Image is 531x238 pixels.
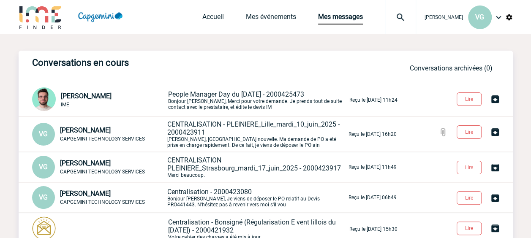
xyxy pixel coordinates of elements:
[60,159,111,167] span: [PERSON_NAME]
[490,193,500,203] img: Archiver la conversation
[168,218,336,234] span: Centralisation - Bonsigné (Régularisation E vent lillois du [DATE]) - 2000421932
[425,14,463,20] span: [PERSON_NAME]
[457,191,482,205] button: Lire
[349,131,397,137] p: Reçu le [DATE] 16h20
[60,136,145,142] span: CAPGEMINI TECHNOLOGY SERVICES
[39,163,48,171] span: VG
[349,97,398,103] p: Reçu le [DATE] 11h24
[457,222,482,235] button: Lire
[60,199,145,205] span: CAPGEMINI TECHNOLOGY SERVICES
[246,13,296,24] a: Mes événements
[19,5,63,29] img: IME-Finder
[32,87,166,113] div: Conversation privée : Client - Agence
[39,130,48,138] span: VG
[490,94,500,104] img: Archiver la conversation
[167,156,341,172] span: CENTRALISATION PLEINIERE_Strasbourg_mardi_17_juin_2025 - 2000423917
[60,189,111,197] span: [PERSON_NAME]
[32,130,397,138] a: VG [PERSON_NAME] CAPGEMINI TECHNOLOGY SERVICES CENTRALISATION - PLEINIERE_Lille_mardi_10_juin_202...
[32,224,398,233] a: Centralisation - Bonsigné (Régularisation E vent lillois du [DATE]) - 2000421932Votre cahier des ...
[457,161,482,174] button: Lire
[349,195,397,200] p: Reçu le [DATE] 06h49
[32,156,166,178] div: Conversation privée : Client - Agence
[39,193,48,201] span: VG
[32,186,166,209] div: Conversation privée : Client - Agence
[168,90,348,110] p: Bonjour [PERSON_NAME], Merci pour votre demande. Je prends tout de suite contact avec le prestata...
[450,163,490,171] a: Lire
[32,123,166,146] div: Conversation privée : Client - Agence
[450,193,490,201] a: Lire
[349,226,398,232] p: Reçu le [DATE] 15h30
[167,120,340,136] span: CENTRALISATION - PLEINIERE_Lille_mardi_10_juin_2025 - 2000423911
[490,127,500,137] img: Archiver la conversation
[32,193,397,201] a: VG [PERSON_NAME] CAPGEMINI TECHNOLOGY SERVICES Centralisation - 2000423080Bonjour [PERSON_NAME], ...
[167,120,347,148] p: [PERSON_NAME], [GEOGRAPHIC_DATA] nouvelle. Ma demande de PO a été prise en charge rapidement. De ...
[61,92,112,100] span: [PERSON_NAME]
[457,92,482,106] button: Lire
[60,169,145,175] span: CAPGEMINI TECHNOLOGY SERVICES
[32,95,398,103] a: [PERSON_NAME] IME People Manager Day du [DATE] - 2000425473Bonjour [PERSON_NAME], Merci pour votr...
[450,224,490,232] a: Lire
[32,162,397,170] a: VG [PERSON_NAME] CAPGEMINI TECHNOLOGY SERVICES CENTRALISATION PLEINIERE_Strasbourg_mardi_17_juin_...
[32,57,286,68] h3: Conversations en cours
[167,188,252,196] span: Centralisation - 2000423080
[61,102,69,108] span: IME
[32,87,56,111] img: 121547-2.png
[410,64,493,72] a: Conversations archivées (0)
[457,125,482,139] button: Lire
[167,156,347,178] p: Merci beaucoup.
[318,13,363,24] a: Mes messages
[490,223,500,233] img: Archiver la conversation
[450,127,490,135] a: Lire
[349,164,397,170] p: Reçu le [DATE] 11h49
[167,188,347,208] p: Bonjour [PERSON_NAME], Je viens de déposer le PO relatif au Devis PRO441443. N'hésitez pas à reve...
[450,95,490,103] a: Lire
[60,126,111,134] span: [PERSON_NAME]
[168,90,304,98] span: People Manager Day du [DATE] - 2000425473
[202,13,224,24] a: Accueil
[490,162,500,173] img: Archiver la conversation
[475,13,484,21] span: VG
